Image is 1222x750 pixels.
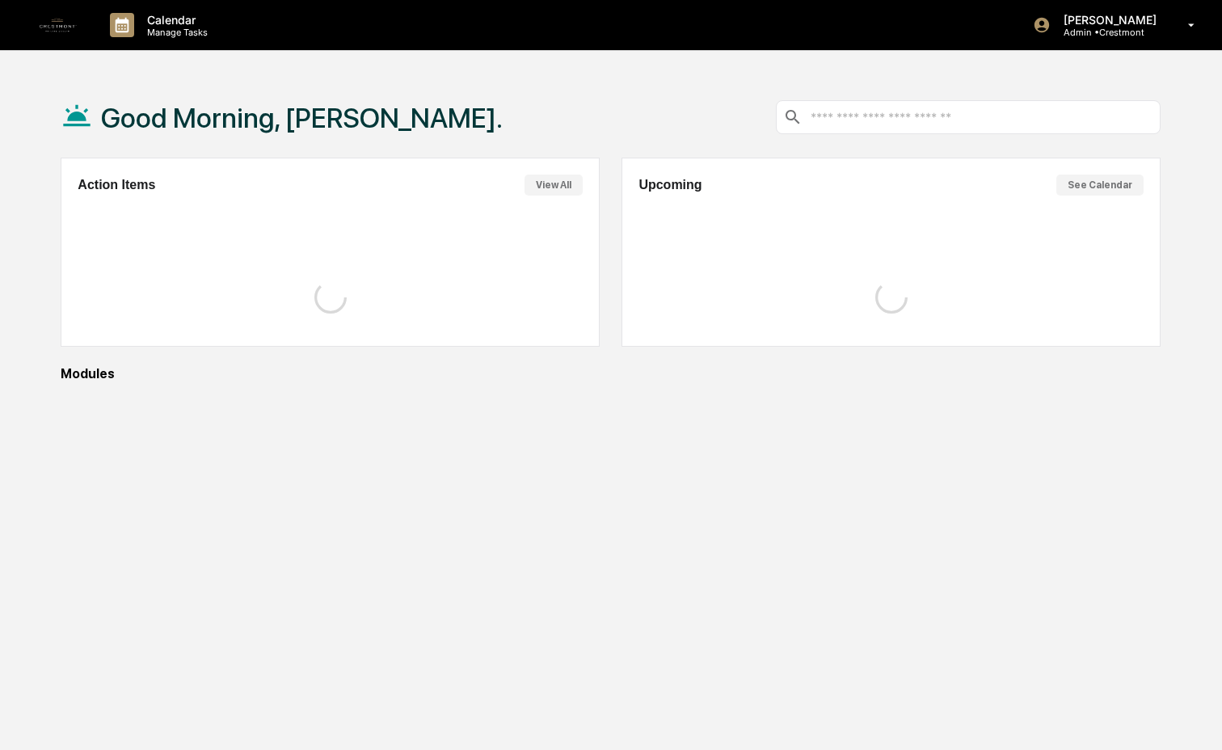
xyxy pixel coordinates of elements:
[638,178,702,192] h2: Upcoming
[134,13,216,27] p: Calendar
[134,27,216,38] p: Manage Tasks
[1051,13,1165,27] p: [PERSON_NAME]
[1051,27,1165,38] p: Admin • Crestmont
[525,175,583,196] button: View All
[101,102,503,134] h1: Good Morning, [PERSON_NAME].
[78,178,155,192] h2: Action Items
[61,366,1161,381] div: Modules
[1056,175,1144,196] button: See Calendar
[39,6,78,44] img: logo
